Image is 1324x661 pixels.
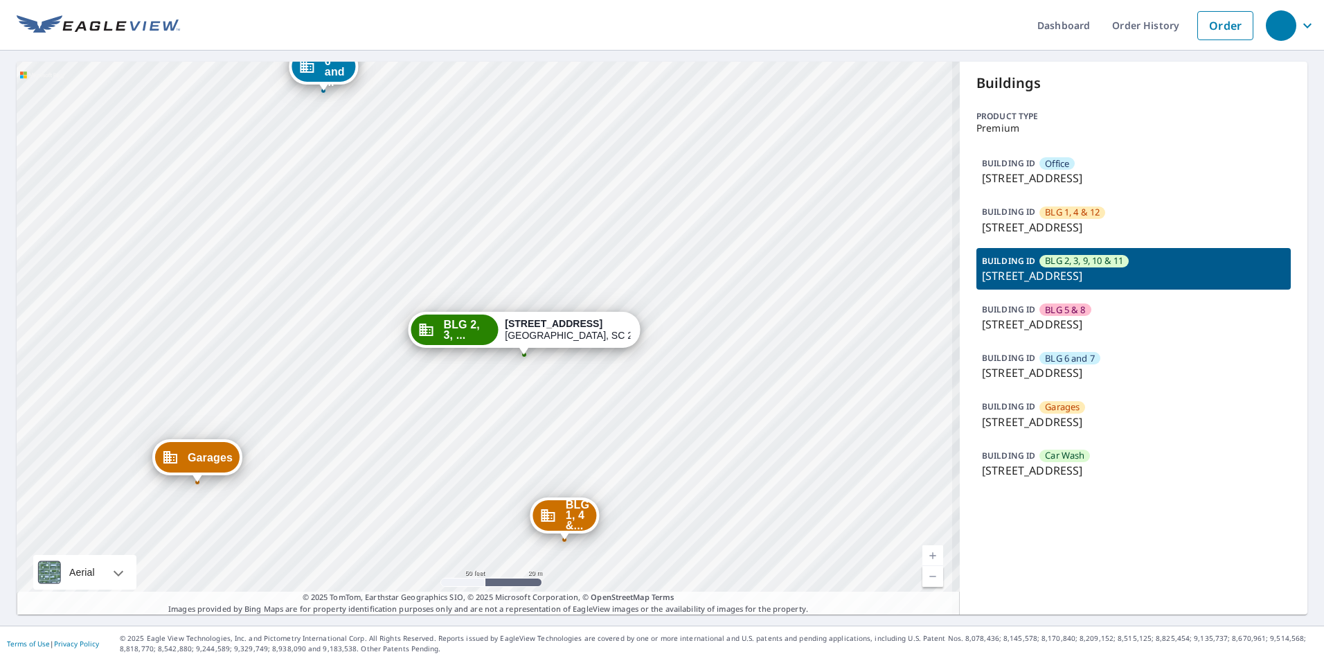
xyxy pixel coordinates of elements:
p: Premium [976,123,1291,134]
span: BLG 1, 4 & 12 [1045,206,1100,219]
span: BLG 5 & 8 [1045,303,1085,317]
p: BUILDING ID [982,255,1035,267]
span: BLG 6 and ... [325,46,348,87]
p: [STREET_ADDRESS] [982,316,1285,333]
p: [STREET_ADDRESS] [982,267,1285,284]
a: OpenStreetMap [591,592,649,602]
a: Current Level 19, Zoom Out [922,566,943,587]
div: Aerial [33,555,136,590]
p: © 2025 Eagle View Technologies, Inc. and Pictometry International Corp. All Rights Reserved. Repo... [120,633,1317,654]
span: BLG 6 and 7 [1045,352,1095,365]
p: Images provided by Bing Maps are for property identification purposes only and are not a represen... [17,592,960,615]
span: Car Wash [1045,449,1084,462]
span: © 2025 TomTom, Earthstar Geographics SIO, © 2025 Microsoft Corporation, © [303,592,674,603]
div: Dropped pin, building BLG 6 and 7, Commercial property, 535 Brookwood Point Pl Simpsonville, SC 2... [289,49,358,91]
a: Terms of Use [7,639,50,649]
p: BUILDING ID [982,303,1035,315]
p: BUILDING ID [982,400,1035,412]
p: BUILDING ID [982,157,1035,169]
a: Order [1197,11,1253,40]
p: BUILDING ID [982,352,1035,364]
p: Product type [976,110,1291,123]
div: Aerial [65,555,99,590]
span: Garages [1045,400,1080,414]
div: [GEOGRAPHIC_DATA], SC 29681 [505,318,630,342]
div: Dropped pin, building BLG 1, 4 & 12, Commercial property, 535 Brookwood Point Pl Simpsonville, SC... [530,497,599,540]
p: [STREET_ADDRESS] [982,364,1285,381]
p: [STREET_ADDRESS] [982,462,1285,479]
span: Garages [188,452,233,463]
span: Office [1045,157,1069,170]
span: BLG 2, 3, ... [443,319,491,340]
p: | [7,640,99,648]
span: BLG 2, 3, 9, 10 & 11 [1045,254,1123,267]
strong: [STREET_ADDRESS] [505,318,602,329]
p: BUILDING ID [982,450,1035,461]
p: [STREET_ADDRESS] [982,414,1285,430]
div: Dropped pin, building Garages, Commercial property, 535 Brookwood Point Pl Simpsonville, SC 29681 [152,439,242,482]
div: Dropped pin, building BLG 2, 3, 9, 10 & 11, Commercial property, 535 Brookwood Point Pl Simpsonvi... [408,312,640,355]
p: BUILDING ID [982,206,1035,218]
p: [STREET_ADDRESS] [982,170,1285,186]
a: Privacy Policy [54,639,99,649]
a: Terms [652,592,674,602]
p: [STREET_ADDRESS] [982,219,1285,236]
span: BLG 1, 4 &... [566,500,589,531]
p: Buildings [976,73,1291,94]
a: Current Level 19, Zoom In [922,545,943,566]
img: EV Logo [17,15,180,36]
